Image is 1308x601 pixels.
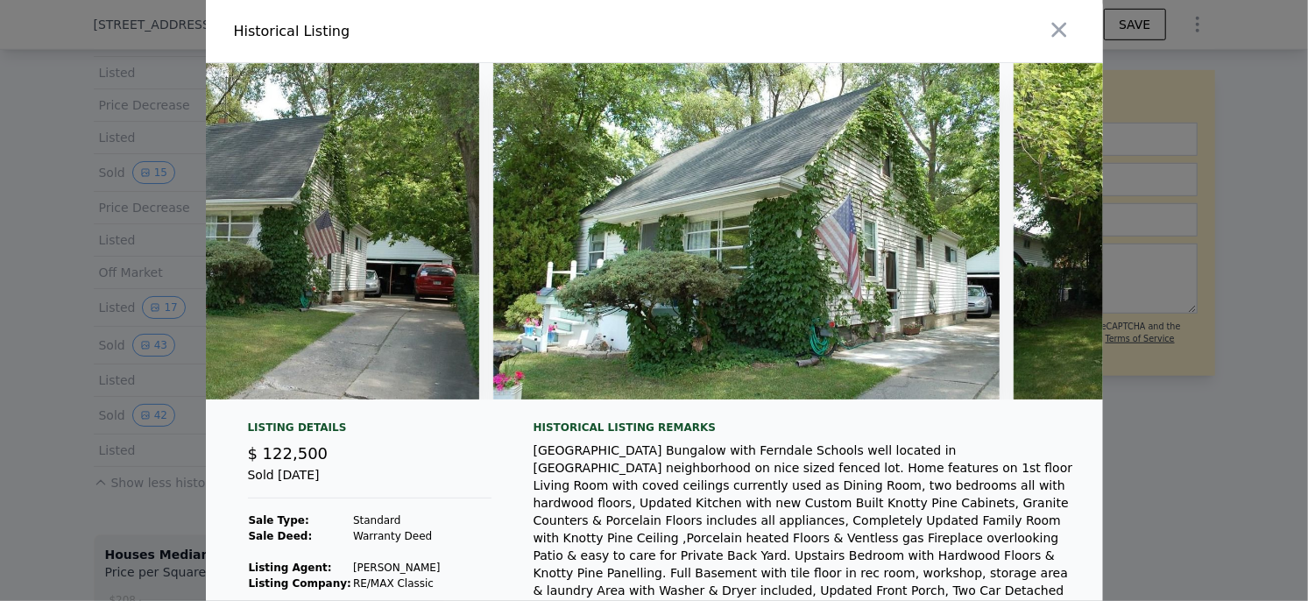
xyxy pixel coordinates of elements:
[352,513,442,528] td: Standard
[248,444,329,463] span: $ 122,500
[249,530,313,542] strong: Sale Deed:
[352,528,442,544] td: Warranty Deed
[248,466,491,498] div: Sold [DATE]
[249,577,351,590] strong: Listing Company:
[352,576,442,591] td: RE/MAX Classic
[249,514,309,527] strong: Sale Type:
[248,421,491,442] div: Listing Details
[352,560,442,576] td: [PERSON_NAME]
[534,421,1075,435] div: Historical Listing remarks
[234,21,647,42] div: Historical Listing
[249,562,332,574] strong: Listing Agent:
[493,63,1000,399] img: Property Img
